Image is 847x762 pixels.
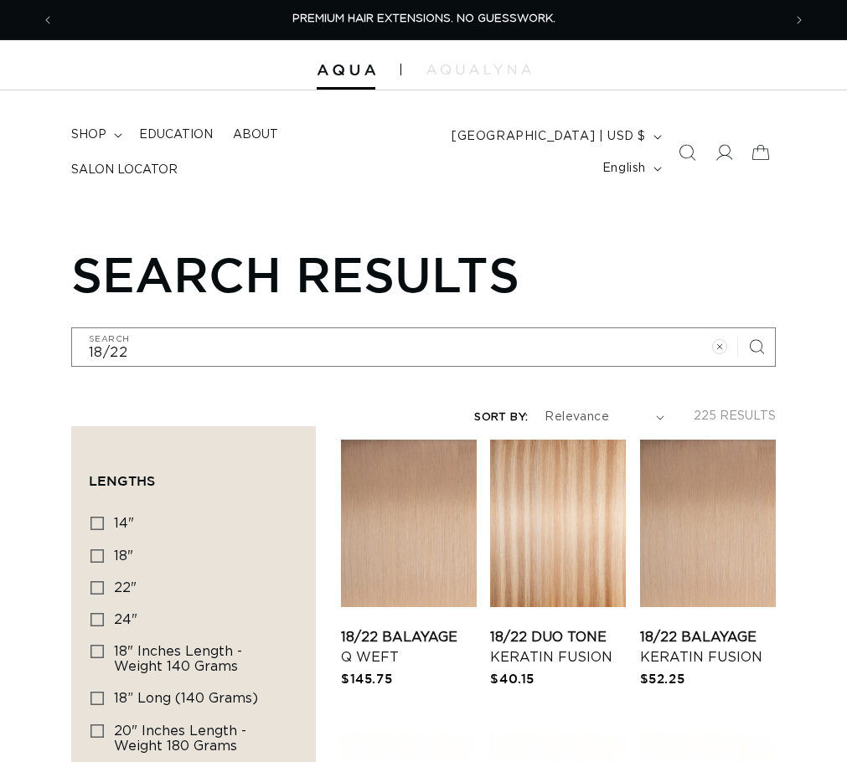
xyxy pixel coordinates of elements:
[114,724,246,753] span: 20" Inches length - Weight 180 grams
[72,328,775,366] input: Search
[317,64,375,76] img: Aqua Hair Extensions
[426,64,531,75] img: aqualyna.com
[669,134,705,171] summary: Search
[61,152,188,188] a: Salon Locator
[701,328,738,365] button: Clear search term
[341,627,477,667] a: 18/22 Balayage Q Weft
[71,162,178,178] span: Salon Locator
[114,581,137,595] span: 22"
[292,13,555,24] span: PREMIUM HAIR EXTENSIONS. NO GUESSWORK.
[114,692,258,705] span: 18” Long (140 grams)
[233,127,278,142] span: About
[114,517,134,530] span: 14"
[114,645,242,673] span: 18" Inches length - Weight 140 grams
[139,127,213,142] span: Education
[61,117,129,152] summary: shop
[114,613,137,626] span: 24"
[602,160,646,178] span: English
[738,328,775,365] button: Search
[592,152,669,184] button: English
[71,245,776,302] h1: Search results
[29,4,66,36] button: Previous announcement
[223,117,288,152] a: About
[442,121,669,152] button: [GEOGRAPHIC_DATA] | USD $
[114,549,133,563] span: 18"
[71,127,106,142] span: shop
[474,412,528,423] label: Sort by:
[640,627,776,667] a: 18/22 Balayage Keratin Fusion
[490,627,626,667] a: 18/22 Duo Tone Keratin Fusion
[781,4,818,36] button: Next announcement
[89,444,298,504] summary: Lengths (0 selected)
[694,410,776,422] span: 225 results
[452,128,646,146] span: [GEOGRAPHIC_DATA] | USD $
[129,117,223,152] a: Education
[89,473,155,488] span: Lengths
